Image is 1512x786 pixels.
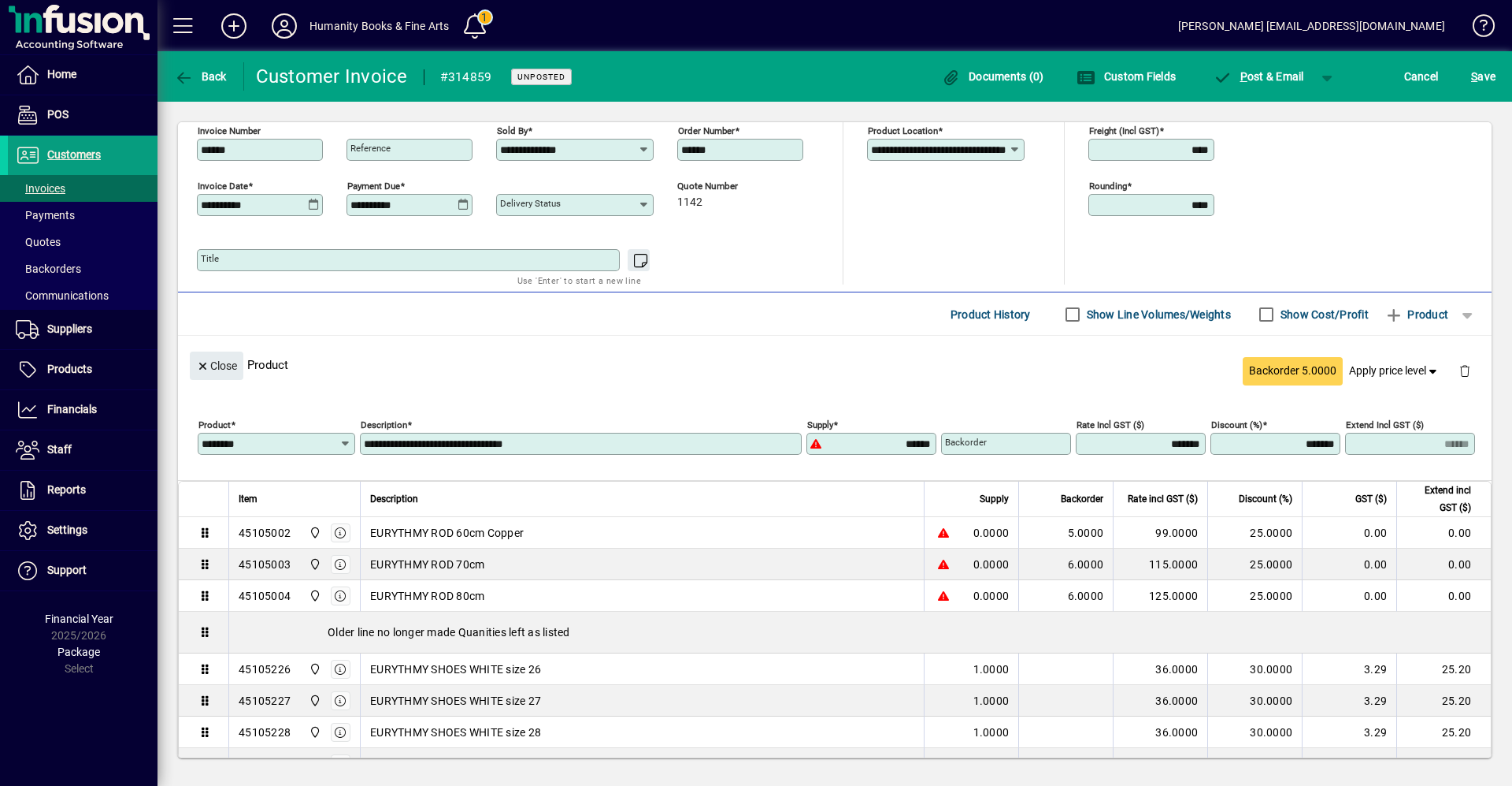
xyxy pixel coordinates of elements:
td: 25.20 [1396,685,1491,717]
button: Cancel [1400,62,1443,91]
button: Save [1467,62,1499,91]
button: Profile [259,12,309,40]
mat-label: Invoice number [198,125,261,136]
span: ost & Email [1213,70,1304,83]
a: Knowledge Base [1461,3,1492,54]
span: 6.0000 [1068,557,1104,572]
td: 3.29 [1302,717,1396,748]
span: POS [47,108,69,121]
span: Description [370,490,418,508]
span: GST ($) [1355,490,1387,508]
button: Product History [944,300,1037,329]
a: POS [8,95,157,135]
mat-label: Extend incl GST ($) [1346,419,1424,430]
span: Extend incl GST ($) [1406,482,1471,516]
div: 36.0000 [1123,725,1198,740]
div: 36.0000 [1123,693,1198,709]
span: 1.0000 [973,661,1010,677]
span: 5.0000 [1068,525,1104,541]
span: Quotes [16,236,61,248]
td: 0.00 [1396,580,1491,612]
div: 45105228 [239,725,291,740]
div: Humanity Books & Fine Arts [309,13,450,39]
span: 1142 [677,196,702,209]
span: Humanity Books & Fine Art Supplies [305,587,323,605]
mat-label: Discount (%) [1211,419,1262,430]
a: Home [8,55,157,95]
span: Item [239,490,258,508]
span: Communications [16,289,109,302]
td: 25.0000 [1207,517,1302,549]
td: 0.00 [1302,580,1396,612]
span: Home [47,68,76,80]
div: Product [178,336,1492,393]
span: Humanity Books & Fine Art Supplies [305,692,323,710]
mat-label: Supply [807,419,833,430]
span: EURYTHMY ROD 70cm [370,557,484,572]
td: 0.00 [1396,517,1491,549]
a: Suppliers [8,310,157,349]
mat-label: Rate incl GST ($) [1077,419,1144,430]
span: Quote number [677,181,772,192]
span: EURYTHMY ROD 60cm Copper [370,525,524,541]
span: Customers [47,148,101,161]
span: 1.0000 [973,693,1010,709]
div: 36.0000 [1123,661,1198,677]
span: Humanity Books & Fine Art Supplies [305,524,323,542]
mat-label: Payment due [347,181,400,192]
a: Payments [8,202,157,229]
app-page-header-button: Back [157,62,244,91]
span: Apply price level [1349,363,1440,379]
td: 30.0000 [1207,685,1302,717]
td: 30.0000 [1207,717,1302,748]
td: 25.20 [1396,748,1491,780]
button: Close [190,352,243,380]
td: 25.0000 [1207,580,1302,612]
mat-label: Rounding [1089,181,1127,192]
a: Reports [8,471,157,510]
span: Backorders [16,263,81,275]
button: Documents (0) [938,62,1048,91]
mat-label: Product location [868,125,938,136]
div: 45105002 [239,525,291,541]
span: EURYTHMY SHOES WHITE size 26 [370,661,541,677]
span: 6.0000 [1068,588,1104,604]
div: 45105004 [239,588,291,604]
span: ave [1471,64,1495,89]
div: #314859 [440,65,492,90]
span: Back [174,70,227,83]
td: 30.0000 [1207,654,1302,685]
span: Documents (0) [942,70,1044,83]
div: Older line no longer made Quanities left as listed [229,612,1491,653]
button: Post & Email [1205,62,1312,91]
span: 0.0000 [973,525,1010,541]
span: Financial Year [45,613,113,625]
a: Invoices [8,175,157,202]
td: 3.29 [1302,685,1396,717]
button: Product [1377,300,1456,329]
td: 3.29 [1302,748,1396,780]
a: Backorders [8,255,157,282]
span: Humanity Books & Fine Art Supplies [305,556,323,573]
span: Product History [951,302,1031,327]
span: Cancel [1404,64,1439,89]
div: 45105003 [239,557,291,572]
span: Humanity Books & Fine Art Supplies [305,755,323,773]
span: Products [47,363,92,375]
span: 1.0000 [973,756,1010,772]
td: 0.00 [1302,549,1396,580]
span: EURYTHMY SHOES WHITE size 28 [370,725,541,740]
span: 0.0000 [973,557,1010,572]
label: Show Line Volumes/Weights [1084,307,1231,322]
span: Payments [16,209,75,222]
span: Rate incl GST ($) [1128,490,1198,508]
a: Communications [8,282,157,309]
mat-label: Description [361,419,407,430]
a: Staff [8,430,157,470]
span: Package [57,646,100,658]
span: Staff [47,443,72,456]
div: 99.0000 [1123,525,1198,541]
span: Supply [980,490,1009,508]
span: Reports [47,483,86,496]
mat-label: Title [201,253,219,264]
